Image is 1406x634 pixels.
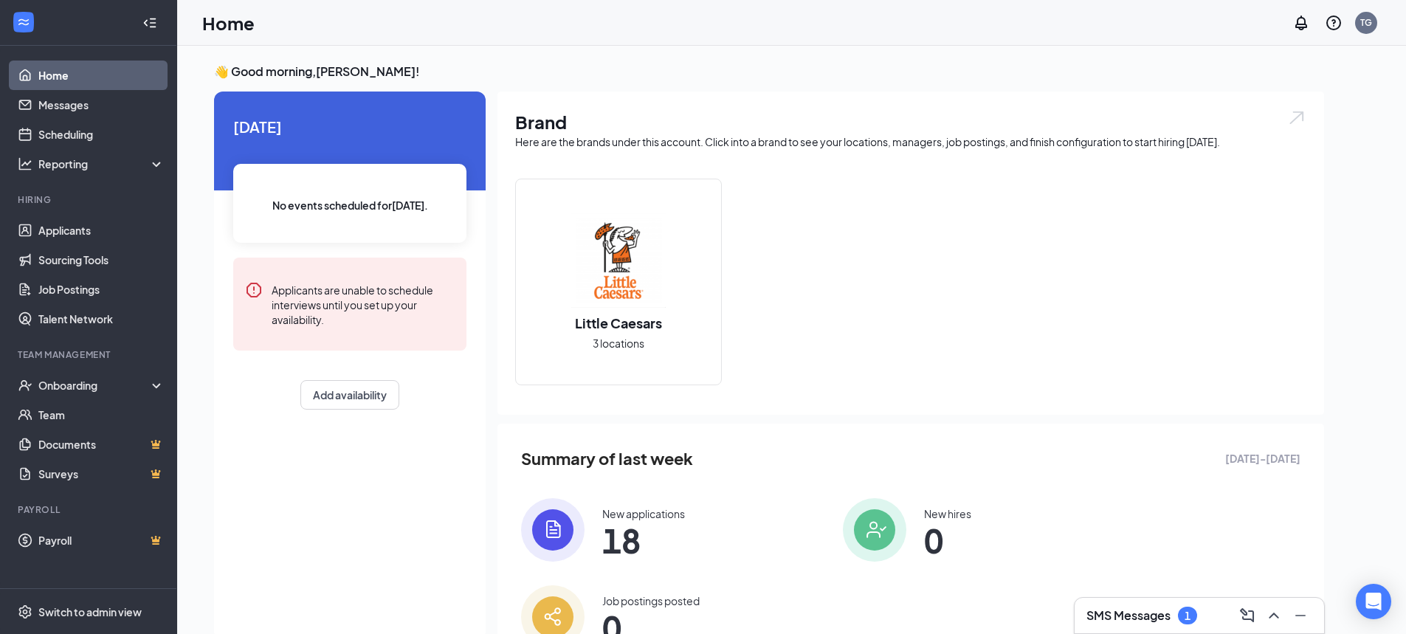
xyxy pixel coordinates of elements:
[560,314,677,332] h2: Little Caesars
[18,156,32,171] svg: Analysis
[38,400,165,430] a: Team
[1287,109,1306,126] img: open.6027fd2a22e1237b5b06.svg
[571,213,666,308] img: Little Caesars
[521,446,693,472] span: Summary of last week
[38,275,165,304] a: Job Postings
[1356,584,1391,619] div: Open Intercom Messenger
[18,348,162,361] div: Team Management
[1289,604,1312,627] button: Minimize
[38,120,165,149] a: Scheduling
[602,527,685,554] span: 18
[38,459,165,489] a: SurveysCrown
[1086,607,1171,624] h3: SMS Messages
[202,10,255,35] h1: Home
[602,506,685,521] div: New applications
[1236,604,1259,627] button: ComposeMessage
[245,281,263,299] svg: Error
[38,604,142,619] div: Switch to admin view
[924,506,971,521] div: New hires
[1262,604,1286,627] button: ChevronUp
[1225,450,1300,466] span: [DATE] - [DATE]
[593,335,644,351] span: 3 locations
[521,498,585,562] img: icon
[38,245,165,275] a: Sourcing Tools
[1325,14,1343,32] svg: QuestionInfo
[38,304,165,334] a: Talent Network
[18,378,32,393] svg: UserCheck
[843,498,906,562] img: icon
[38,61,165,90] a: Home
[214,63,1324,80] h3: 👋 Good morning, [PERSON_NAME] !
[1360,16,1372,29] div: TG
[1265,607,1283,624] svg: ChevronUp
[38,216,165,245] a: Applicants
[38,430,165,459] a: DocumentsCrown
[38,156,165,171] div: Reporting
[272,197,428,213] span: No events scheduled for [DATE] .
[272,281,455,327] div: Applicants are unable to schedule interviews until you set up your availability.
[515,109,1306,134] h1: Brand
[1185,610,1190,622] div: 1
[18,193,162,206] div: Hiring
[1292,607,1309,624] svg: Minimize
[1292,14,1310,32] svg: Notifications
[38,526,165,555] a: PayrollCrown
[924,527,971,554] span: 0
[16,15,31,30] svg: WorkstreamLogo
[233,115,466,138] span: [DATE]
[1238,607,1256,624] svg: ComposeMessage
[38,378,152,393] div: Onboarding
[142,15,157,30] svg: Collapse
[18,503,162,516] div: Payroll
[18,604,32,619] svg: Settings
[515,134,1306,149] div: Here are the brands under this account. Click into a brand to see your locations, managers, job p...
[300,380,399,410] button: Add availability
[38,90,165,120] a: Messages
[602,593,700,608] div: Job postings posted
